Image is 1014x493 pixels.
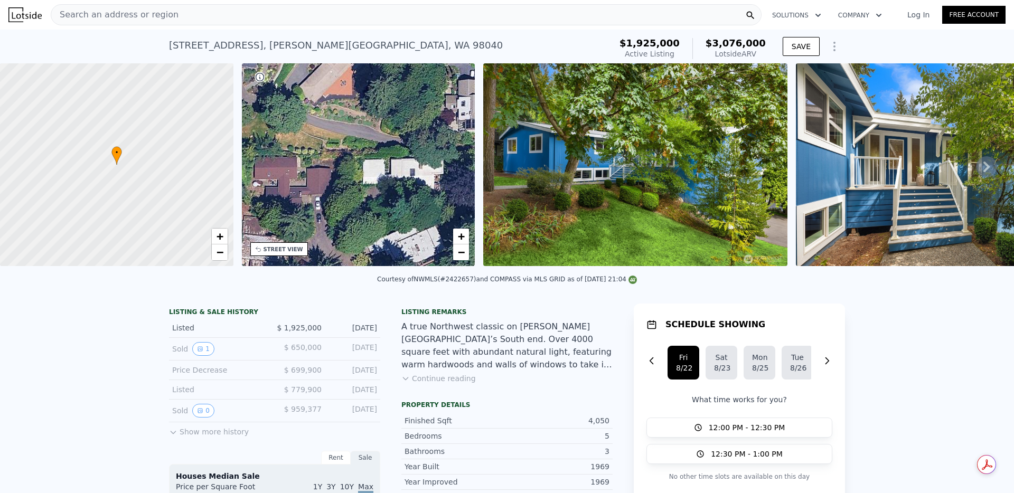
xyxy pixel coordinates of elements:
[8,7,42,22] img: Lotside
[895,10,942,20] a: Log In
[172,404,266,418] div: Sold
[625,50,674,58] span: Active Listing
[483,63,787,266] img: Sale: 167511045 Parcel: 98317394
[212,244,228,260] a: Zoom out
[830,6,890,25] button: Company
[676,352,691,363] div: Fri
[714,352,729,363] div: Sat
[358,482,373,493] span: Max
[628,276,637,284] img: NWMLS Logo
[942,6,1006,24] a: Free Account
[405,461,507,472] div: Year Built
[277,324,322,332] span: $ 1,925,000
[216,230,223,243] span: +
[790,352,805,363] div: Tue
[453,244,469,260] a: Zoom out
[507,477,609,487] div: 1969
[458,245,465,259] span: −
[401,373,476,384] button: Continue reading
[706,346,737,380] button: Sat8/23
[330,323,377,333] div: [DATE]
[51,8,179,21] span: Search an address or region
[340,482,354,491] span: 10Y
[744,346,775,380] button: Mon8/25
[752,363,767,373] div: 8/25
[507,415,609,426] div: 4,050
[405,446,507,457] div: Bathrooms
[507,431,609,441] div: 5
[212,229,228,244] a: Zoom in
[284,366,322,374] span: $ 699,900
[706,49,766,59] div: Lotside ARV
[284,405,322,413] span: $ 959,377
[665,318,765,331] h1: SCHEDULE SHOWING
[321,451,351,464] div: Rent
[284,343,322,352] span: $ 650,000
[646,394,832,405] p: What time works for you?
[264,245,303,253] div: STREET VIEW
[216,245,223,259] span: −
[172,384,266,395] div: Listed
[172,365,266,375] div: Price Decrease
[330,404,377,418] div: [DATE]
[458,230,465,243] span: +
[711,449,783,459] span: 12:30 PM - 1:00 PM
[169,422,249,437] button: Show more history
[401,401,613,409] div: Property details
[824,36,845,57] button: Show Options
[709,422,785,433] span: 12:00 PM - 12:30 PM
[714,363,729,373] div: 8/23
[405,477,507,487] div: Year Improved
[646,444,832,464] button: 12:30 PM - 1:00 PM
[668,346,699,380] button: Fri8/22
[111,146,122,165] div: •
[782,346,813,380] button: Tue8/26
[330,384,377,395] div: [DATE]
[176,471,373,481] div: Houses Median Sale
[401,308,613,316] div: Listing remarks
[377,276,637,283] div: Courtesy of NWMLS (#2422657) and COMPASS via MLS GRID as of [DATE] 21:04
[330,342,377,356] div: [DATE]
[706,37,766,49] span: $3,076,000
[790,363,805,373] div: 8/26
[764,6,830,25] button: Solutions
[192,404,214,418] button: View historical data
[646,418,832,438] button: 12:00 PM - 12:30 PM
[111,148,122,157] span: •
[326,482,335,491] span: 3Y
[192,342,214,356] button: View historical data
[172,342,266,356] div: Sold
[676,363,691,373] div: 8/22
[646,470,832,483] p: No other time slots are available on this day
[169,38,503,53] div: [STREET_ADDRESS] , [PERSON_NAME][GEOGRAPHIC_DATA] , WA 98040
[313,482,322,491] span: 1Y
[752,352,767,363] div: Mon
[330,365,377,375] div: [DATE]
[351,451,380,464] div: Sale
[783,37,820,56] button: SAVE
[507,446,609,457] div: 3
[405,431,507,441] div: Bedrooms
[619,37,680,49] span: $1,925,000
[172,323,266,333] div: Listed
[169,308,380,318] div: LISTING & SALE HISTORY
[401,320,613,371] div: A true Northwest classic on [PERSON_NAME][GEOGRAPHIC_DATA]’s South end. Over 4000 square feet wit...
[453,229,469,244] a: Zoom in
[284,385,322,394] span: $ 779,900
[405,415,507,426] div: Finished Sqft
[507,461,609,472] div: 1969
